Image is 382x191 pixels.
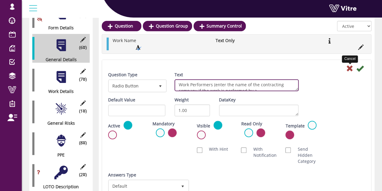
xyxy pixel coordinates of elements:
label: Read Only [241,121,262,127]
div: LOTO Description [32,184,85,190]
a: Question [102,21,141,31]
div: Cancel [342,55,358,62]
span: Radio Button [109,80,155,91]
span: select [155,80,166,91]
span: (1 ) [79,108,87,114]
label: Question Type [108,72,137,78]
label: Default Value [108,97,135,103]
span: (6 ) [79,44,87,51]
input: With Notification [241,147,246,153]
label: Template [285,123,304,129]
a: Question Group [143,21,192,31]
li: Text Only [212,38,251,44]
label: DataKey [219,97,236,103]
div: Work Details [32,88,85,94]
label: Send Hidden Category [291,146,321,164]
input: With Hint [197,147,202,153]
input: Send Hidden Category [285,147,291,153]
div: General Risks [32,120,85,126]
label: Active [108,123,120,129]
label: Visible [197,123,210,129]
div: Form Details [32,25,85,31]
label: Text [175,72,183,78]
label: With Notification [247,146,276,158]
textarea: Work Performers (enter the name of the contracting company if the work is performed by a [DEMOGRA... [175,79,299,91]
span: (2 ) [79,172,87,178]
label: Mandatory [152,121,175,127]
div: PPE [32,152,85,158]
label: Answers Type [108,172,136,178]
label: With Hint [203,146,228,152]
span: (8 ) [79,140,87,146]
div: General Details [32,57,85,63]
span: (7 ) [79,76,87,82]
span: Work Name [113,38,136,43]
label: Weight [175,97,189,103]
a: Summary Control [194,21,246,31]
